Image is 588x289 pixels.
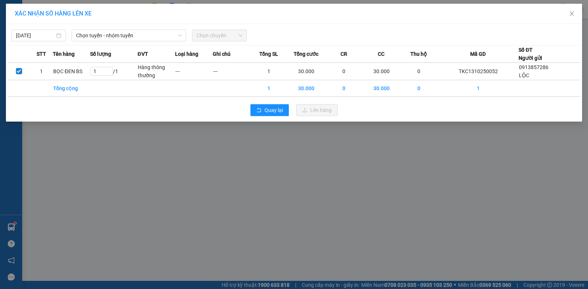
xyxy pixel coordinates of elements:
[90,63,137,80] td: / 1
[288,63,325,80] td: 30.000
[438,80,519,97] td: 1
[213,63,250,80] td: ---
[410,50,427,58] span: Thu hộ
[378,50,384,58] span: CC
[37,50,46,58] span: STT
[325,63,363,80] td: 0
[561,4,582,24] button: Close
[213,50,230,58] span: Ghi chú
[519,64,548,70] span: 0913857286
[519,46,542,62] div: Số ĐT Người gửi
[70,39,88,45] span: Website
[137,63,175,80] td: Hàng thông thường
[256,108,261,113] span: rollback
[264,106,283,114] span: Quay lại
[16,31,55,40] input: 13/10/2025
[519,72,529,78] span: LỘC
[178,33,182,38] span: down
[30,63,53,80] td: 1
[438,63,519,80] td: TKC1310250052
[296,104,338,116] button: uploadLên hàng
[73,22,133,30] strong: PHIẾU GỬI HÀNG
[53,13,153,20] strong: CÔNG TY TNHH VĨNH QUANG
[53,80,90,97] td: Tổng cộng
[341,50,347,58] span: CR
[288,80,325,97] td: 30.000
[53,63,90,80] td: BỌC ĐEN BS
[79,31,127,37] strong: Hotline : 0889 23 23 23
[400,80,438,97] td: 0
[470,50,486,58] span: Mã GD
[70,38,136,45] strong: : [DOMAIN_NAME]
[196,30,242,41] span: Chọn chuyến
[250,104,289,116] button: rollbackQuay lại
[137,50,148,58] span: ĐVT
[569,11,575,17] span: close
[363,63,400,80] td: 30.000
[363,80,400,97] td: 30.000
[175,50,198,58] span: Loại hàng
[7,11,42,46] img: logo
[259,50,278,58] span: Tổng SL
[15,10,92,17] span: XÁC NHẬN SỐ HÀNG LÊN XE
[175,63,213,80] td: ---
[250,63,288,80] td: 1
[325,80,363,97] td: 0
[400,63,438,80] td: 0
[250,80,288,97] td: 1
[53,50,75,58] span: Tên hàng
[294,50,318,58] span: Tổng cước
[76,30,182,41] span: Chọn tuyến - nhóm tuyến
[90,50,111,58] span: Số lượng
